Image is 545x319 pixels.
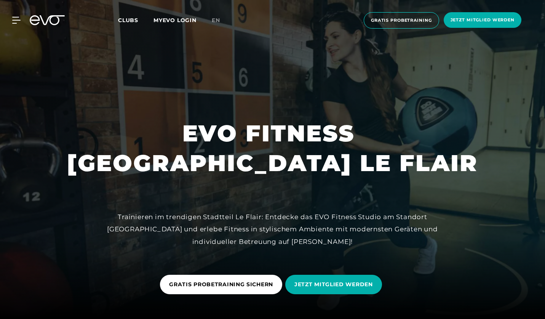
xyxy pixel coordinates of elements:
[451,17,515,23] span: Jetzt Mitglied werden
[67,119,478,178] h1: EVO FITNESS [GEOGRAPHIC_DATA] LE FLAIR
[153,17,197,24] a: MYEVO LOGIN
[160,269,285,300] a: GRATIS PROBETRAINING SICHERN
[118,17,138,24] span: Clubs
[285,269,385,300] a: JETZT MITGLIED WERDEN
[101,211,444,248] div: Trainieren im trendigen Stadtteil Le Flair: Entdecke das EVO Fitness Studio am Standort [GEOGRAPH...
[212,17,220,24] span: en
[371,17,432,24] span: Gratis Probetraining
[169,281,273,289] span: GRATIS PROBETRAINING SICHERN
[118,16,153,24] a: Clubs
[294,281,373,289] span: JETZT MITGLIED WERDEN
[212,16,229,25] a: en
[361,12,441,29] a: Gratis Probetraining
[441,12,524,29] a: Jetzt Mitglied werden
